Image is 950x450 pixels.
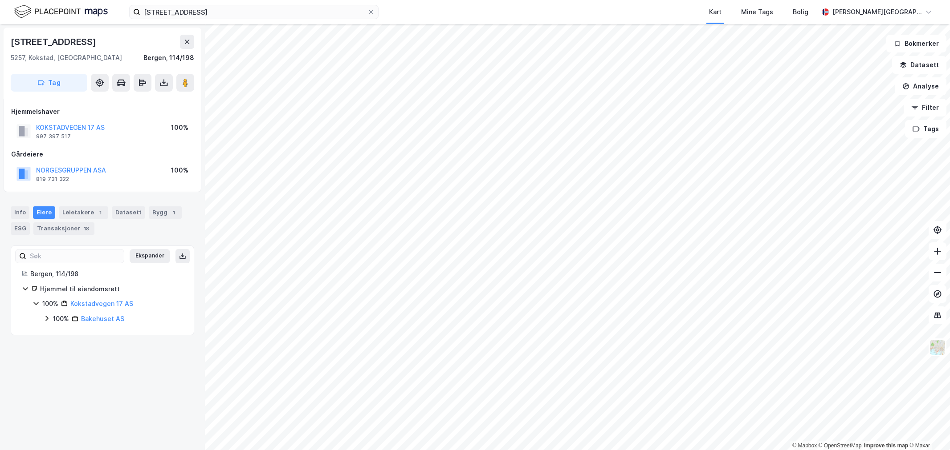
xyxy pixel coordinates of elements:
[96,208,105,217] div: 1
[14,4,108,20] img: logo.f888ab2527a4732fd821a326f86c7f29.svg
[904,99,946,117] button: Filter
[30,269,183,279] div: Bergen, 114/198
[11,52,122,63] div: 5257, Kokstad, [GEOGRAPHIC_DATA]
[11,74,87,92] button: Tag
[886,35,946,52] button: Bokmerker
[53,313,69,324] div: 100%
[42,298,58,309] div: 100%
[929,339,946,356] img: Z
[905,407,950,450] iframe: Chat Widget
[36,133,71,140] div: 997 397 517
[11,149,194,160] div: Gårdeiere
[140,5,367,19] input: Søk på adresse, matrikkel, gårdeiere, leietakere eller personer
[149,206,182,219] div: Bygg
[33,222,94,235] div: Transaksjoner
[895,77,946,95] button: Analyse
[171,122,188,133] div: 100%
[36,176,69,183] div: 819 731 322
[70,300,133,307] a: Kokstadvegen 17 AS
[169,208,178,217] div: 1
[143,52,194,63] div: Bergen, 114/198
[11,106,194,117] div: Hjemmelshaver
[26,249,124,263] input: Søk
[59,206,108,219] div: Leietakere
[130,249,170,263] button: Ekspander
[892,56,946,74] button: Datasett
[819,442,862,449] a: OpenStreetMap
[11,222,30,235] div: ESG
[11,206,29,219] div: Info
[112,206,145,219] div: Datasett
[709,7,722,17] div: Kart
[171,165,188,176] div: 100%
[33,206,55,219] div: Eiere
[11,35,98,49] div: [STREET_ADDRESS]
[864,442,908,449] a: Improve this map
[832,7,921,17] div: [PERSON_NAME][GEOGRAPHIC_DATA]
[793,7,808,17] div: Bolig
[741,7,773,17] div: Mine Tags
[82,224,91,233] div: 18
[40,284,183,294] div: Hjemmel til eiendomsrett
[905,120,946,138] button: Tags
[81,315,124,322] a: Bakehuset AS
[792,442,817,449] a: Mapbox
